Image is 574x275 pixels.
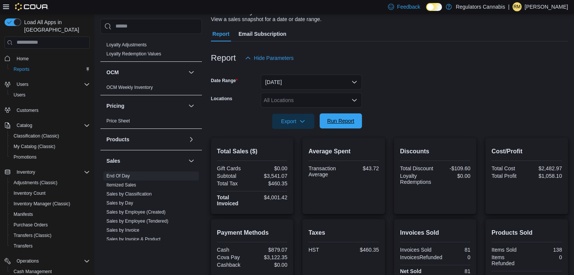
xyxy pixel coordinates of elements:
div: Rachel McLennan [512,2,522,11]
span: Transfers [11,241,90,251]
span: Inventory [14,168,90,177]
img: Cova [15,3,49,11]
a: Sales by Invoice & Product [106,237,160,242]
span: Promotions [11,153,90,162]
div: Pricing [100,116,202,128]
button: Sales [187,156,196,165]
a: My Catalog (Classic) [11,142,58,151]
button: Export [272,114,314,129]
span: Feedback [397,3,420,11]
span: Inventory Manager (Classic) [11,199,90,208]
span: Classification (Classic) [14,133,59,139]
span: Report [212,26,229,41]
div: 0 [445,254,470,260]
div: 81 [437,247,470,253]
div: $1,058.10 [528,173,562,179]
span: Operations [17,258,39,264]
span: Sales by Invoice [106,227,139,233]
button: Inventory [2,167,93,177]
div: Items Refunded [491,254,525,266]
a: Classification (Classic) [11,131,62,141]
span: Customers [14,105,90,115]
input: Dark Mode [426,3,442,11]
a: End Of Day [106,173,130,179]
div: $879.07 [254,247,287,253]
span: Sales by Employee (Created) [106,209,166,215]
div: $0.00 [437,173,470,179]
span: My Catalog (Classic) [11,142,90,151]
p: | [508,2,509,11]
span: Sales by Employee (Tendered) [106,218,168,224]
h2: Average Spent [308,147,379,156]
div: InvoicesRefunded [400,254,442,260]
div: OCM [100,83,202,95]
span: Home [14,54,90,63]
div: $43.72 [345,165,379,171]
div: HST [308,247,342,253]
button: Operations [14,257,42,266]
div: $460.35 [254,180,287,186]
button: Operations [2,256,93,266]
h2: Discounts [400,147,471,156]
div: $460.35 [345,247,379,253]
button: Products [187,135,196,144]
span: Inventory Count [11,189,90,198]
button: Reports [8,64,93,75]
div: Gift Cards [217,165,251,171]
h3: Report [211,53,236,63]
strong: Total Invoiced [217,194,239,206]
span: Itemized Sales [106,182,136,188]
button: OCM [106,69,185,76]
span: Operations [14,257,90,266]
div: Cova Pay [217,254,251,260]
div: $4,001.42 [254,194,287,200]
h2: Total Sales ($) [217,147,288,156]
div: $3,541.07 [254,173,287,179]
button: Purchase Orders [8,220,93,230]
div: Total Cost [491,165,525,171]
span: Load All Apps in [GEOGRAPHIC_DATA] [21,18,90,34]
span: Manifests [14,211,33,217]
span: Transfers [14,243,32,249]
h2: Payment Methods [217,228,288,237]
div: Total Tax [217,180,251,186]
button: Manifests [8,209,93,220]
button: Run Report [320,113,362,128]
a: Loyalty Redemption Values [106,51,161,57]
h2: Invoices Sold [400,228,471,237]
button: Home [2,53,93,64]
button: Inventory Manager (Classic) [8,199,93,209]
h3: OCM [106,69,119,76]
button: Inventory [14,168,38,177]
span: Users [14,92,25,98]
button: Inventory Count [8,188,93,199]
button: Transfers (Classic) [8,230,93,241]
div: Subtotal [217,173,251,179]
div: Total Discount [400,165,434,171]
span: RM [514,2,521,11]
a: Itemized Sales [106,182,136,188]
button: Users [2,79,93,90]
span: Inventory [17,169,35,175]
button: [DATE] [261,75,362,90]
a: Promotions [11,153,40,162]
label: Locations [211,96,232,102]
a: Transfers [11,241,35,251]
button: Adjustments (Classic) [8,177,93,188]
span: Adjustments (Classic) [11,178,90,187]
strong: Net Sold [400,268,422,274]
span: Inventory Manager (Classic) [14,201,70,207]
h2: Products Sold [491,228,562,237]
a: Inventory Count [11,189,49,198]
a: Customers [14,106,42,115]
span: Purchase Orders [11,220,90,229]
a: Loyalty Adjustments [106,42,147,47]
div: Cash [217,247,251,253]
div: -$109.60 [437,165,470,171]
span: OCM Weekly Inventory [106,84,153,90]
span: Adjustments (Classic) [14,180,57,186]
